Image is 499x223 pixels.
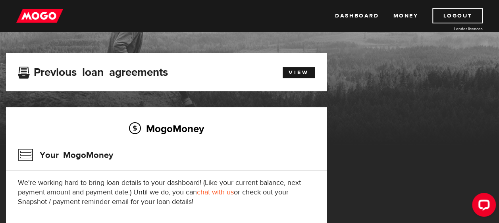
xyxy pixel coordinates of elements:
p: We're working hard to bring loan details to your dashboard! (Like your current balance, next paym... [18,178,315,207]
h2: MogoMoney [18,120,315,137]
h1: MogoMoney [6,18,493,35]
h3: Your MogoMoney [18,145,113,165]
a: Money [393,8,418,23]
a: View [283,67,315,78]
img: mogo_logo-11ee424be714fa7cbb0f0f49df9e16ec.png [16,8,63,23]
a: Logout [432,8,483,23]
a: Lender licences [423,26,483,32]
h3: Previous loan agreements [18,66,168,76]
a: chat with us [197,188,234,197]
iframe: LiveChat chat widget [466,190,499,223]
a: Dashboard [335,8,379,23]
